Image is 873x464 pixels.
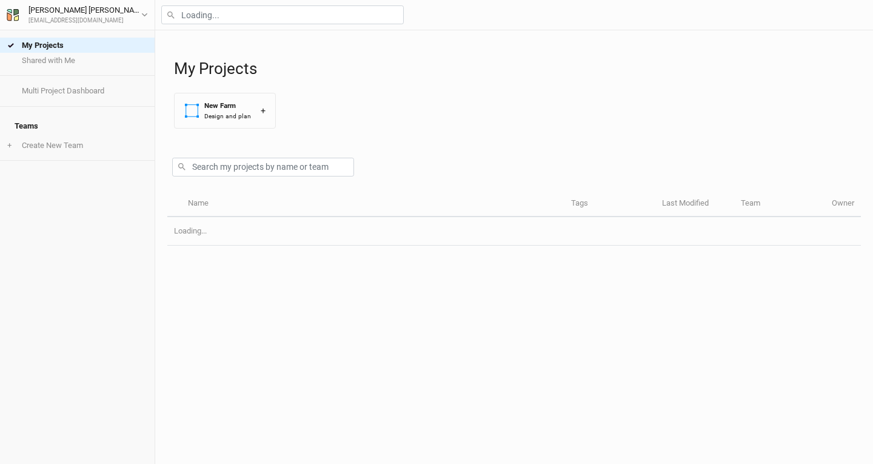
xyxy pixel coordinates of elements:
[28,16,141,25] div: [EMAIL_ADDRESS][DOMAIN_NAME]
[161,5,404,24] input: Loading...
[825,191,861,217] th: Owner
[174,93,276,129] button: New FarmDesign and plan+
[174,59,861,78] h1: My Projects
[734,191,825,217] th: Team
[655,191,734,217] th: Last Modified
[167,217,861,246] td: Loading...
[181,191,564,217] th: Name
[6,4,149,25] button: [PERSON_NAME] [PERSON_NAME][EMAIL_ADDRESS][DOMAIN_NAME]
[172,158,354,177] input: Search my projects by name or team
[204,101,251,111] div: New Farm
[204,112,251,121] div: Design and plan
[28,4,141,16] div: [PERSON_NAME] [PERSON_NAME]
[261,104,266,117] div: +
[564,191,655,217] th: Tags
[7,114,147,138] h4: Teams
[7,141,12,150] span: +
